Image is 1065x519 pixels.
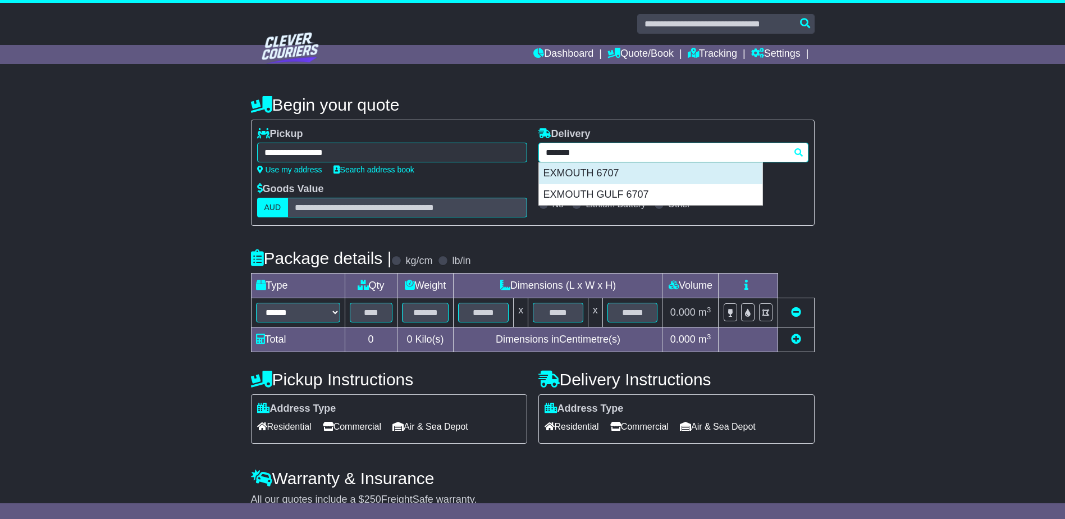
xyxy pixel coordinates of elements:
[610,418,669,435] span: Commercial
[392,418,468,435] span: Air & Sea Depot
[588,298,602,327] td: x
[688,45,737,64] a: Tracking
[251,469,815,488] h4: Warranty & Insurance
[251,494,815,506] div: All our quotes include a $ FreightSafe warranty.
[680,418,756,435] span: Air & Sea Depot
[545,418,599,435] span: Residential
[323,418,381,435] span: Commercial
[364,494,381,505] span: 250
[538,143,808,162] typeahead: Please provide city
[251,249,392,267] h4: Package details |
[791,334,801,345] a: Add new item
[257,183,324,195] label: Goods Value
[707,306,711,314] sup: 3
[538,370,815,389] h4: Delivery Instructions
[533,45,593,64] a: Dashboard
[607,45,674,64] a: Quote/Book
[257,418,312,435] span: Residential
[670,334,696,345] span: 0.000
[397,327,454,352] td: Kilo(s)
[333,165,414,174] a: Search address book
[514,298,528,327] td: x
[257,198,289,217] label: AUD
[539,184,762,206] div: EXMOUTH GULF 6707
[405,255,432,267] label: kg/cm
[454,327,662,352] td: Dimensions in Centimetre(s)
[251,274,345,298] td: Type
[662,274,719,298] td: Volume
[539,163,762,184] div: EXMOUTH 6707
[251,370,527,389] h4: Pickup Instructions
[791,307,801,318] a: Remove this item
[698,334,711,345] span: m
[698,307,711,318] span: m
[257,403,336,415] label: Address Type
[257,128,303,140] label: Pickup
[452,255,470,267] label: lb/in
[707,333,711,341] sup: 3
[406,334,412,345] span: 0
[345,327,397,352] td: 0
[345,274,397,298] td: Qty
[454,274,662,298] td: Dimensions (L x W x H)
[670,307,696,318] span: 0.000
[251,95,815,114] h4: Begin your quote
[251,327,345,352] td: Total
[538,128,591,140] label: Delivery
[545,403,624,415] label: Address Type
[751,45,801,64] a: Settings
[397,274,454,298] td: Weight
[257,165,322,174] a: Use my address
